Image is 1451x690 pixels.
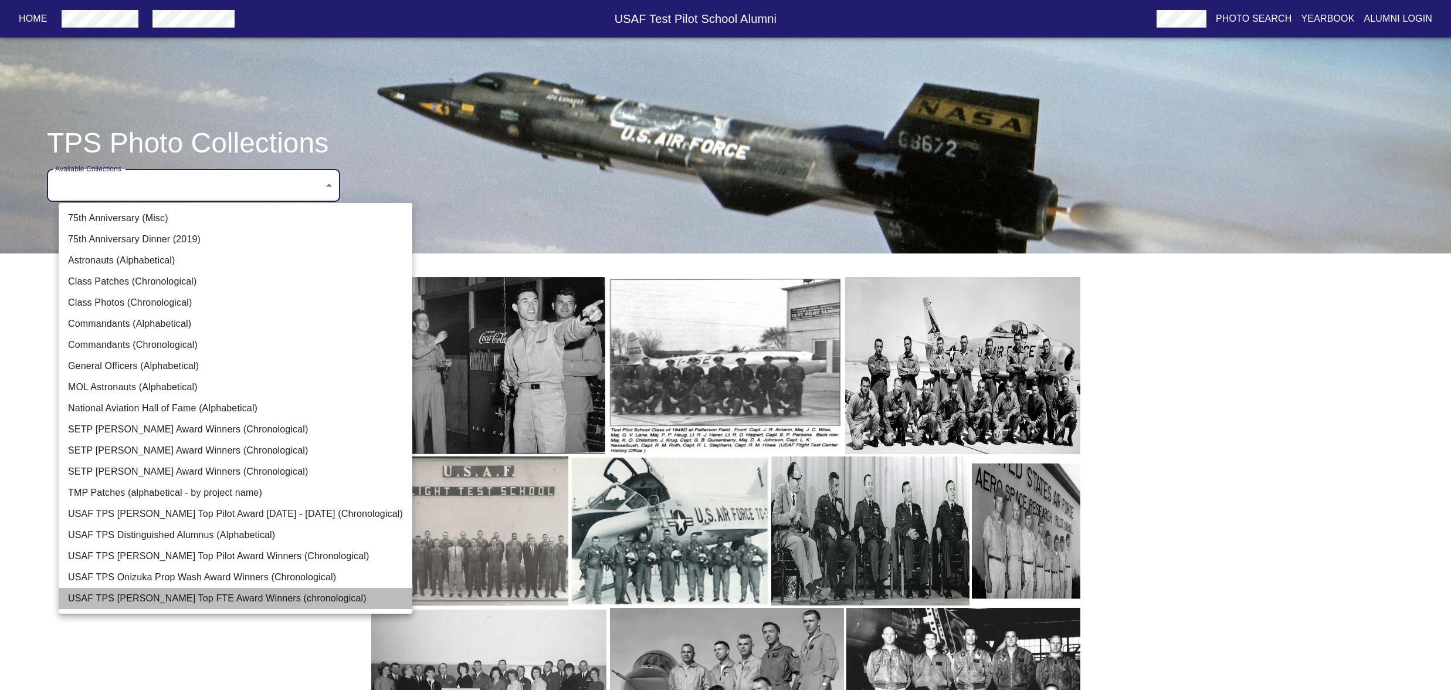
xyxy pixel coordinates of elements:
[59,377,412,398] li: MOL Astronauts (Alphabetical)
[59,250,412,271] li: Astronauts (Alphabetical)
[59,334,412,356] li: Commandants (Chronological)
[59,588,412,609] li: USAF TPS [PERSON_NAME] Top FTE Award Winners (chronological)
[59,461,412,482] li: SETP [PERSON_NAME] Award Winners (Chronological)
[59,313,412,334] li: Commandants (Alphabetical)
[59,525,412,546] li: USAF TPS Distinguished Alumnus (Alphabetical)
[59,419,412,440] li: SETP [PERSON_NAME] Award Winners (Chronological)
[59,503,412,525] li: USAF TPS [PERSON_NAME] Top Pilot Award [DATE] - [DATE] (Chronological)
[59,356,412,377] li: General Officers (Alphabetical)
[59,271,412,292] li: Class Patches (Chronological)
[59,208,412,229] li: 75th Anniversary (Misc)
[59,229,412,250] li: 75th Anniversary Dinner (2019)
[59,292,412,313] li: Class Photos (Chronological)
[59,398,412,419] li: National Aviation Hall of Fame (Alphabetical)
[59,546,412,567] li: USAF TPS [PERSON_NAME] Top Pilot Award Winners (Chronological)
[59,482,412,503] li: TMP Patches (alphabetical - by project name)
[59,440,412,461] li: SETP [PERSON_NAME] Award Winners (Chronological)
[59,567,412,588] li: USAF TPS Onizuka Prop Wash Award Winners (Chronological)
